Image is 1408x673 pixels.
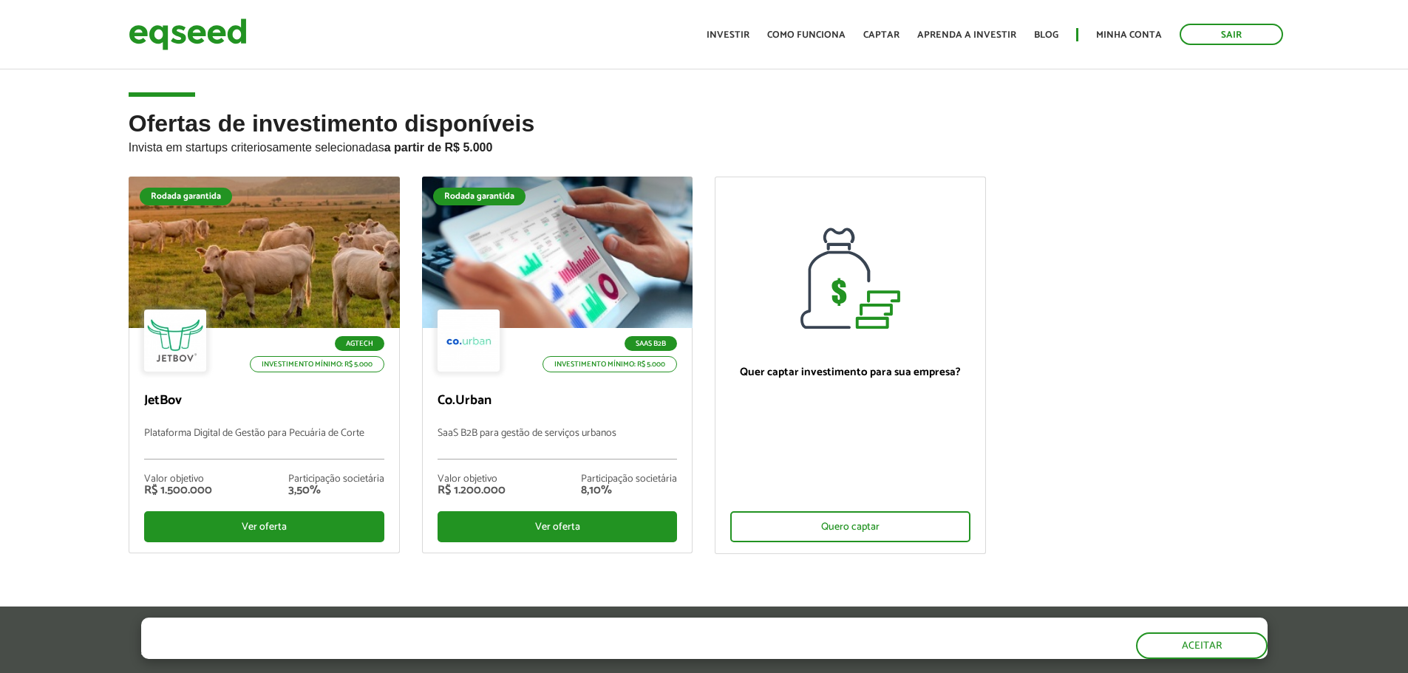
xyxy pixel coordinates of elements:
p: Investimento mínimo: R$ 5.000 [543,356,677,372]
a: política de privacidade e de cookies [336,646,507,658]
p: Quer captar investimento para sua empresa? [730,366,970,379]
div: Participação societária [288,474,384,485]
p: JetBov [144,393,384,409]
h5: O site da EqSeed utiliza cookies para melhorar sua navegação. [141,618,676,640]
div: Valor objetivo [438,474,506,485]
a: Investir [707,30,749,40]
button: Aceitar [1136,632,1268,659]
a: Captar [863,30,899,40]
p: Investimento mínimo: R$ 5.000 [250,356,384,372]
a: Minha conta [1096,30,1162,40]
div: R$ 1.200.000 [438,485,506,496]
a: Aprenda a investir [917,30,1016,40]
div: Ver oferta [144,511,384,542]
p: Co.Urban [438,393,678,409]
a: Rodada garantida Agtech Investimento mínimo: R$ 5.000 JetBov Plataforma Digital de Gestão para Pe... [129,177,400,553]
a: Quer captar investimento para sua empresa? Quero captar [715,177,986,554]
a: Como funciona [767,30,846,40]
h2: Ofertas de investimento disponíveis [129,111,1280,177]
div: Quero captar [730,511,970,542]
p: Plataforma Digital de Gestão para Pecuária de Corte [144,428,384,460]
div: R$ 1.500.000 [144,485,212,496]
p: SaaS B2B para gestão de serviços urbanos [438,428,678,460]
a: Sair [1180,24,1283,45]
p: SaaS B2B [625,336,677,351]
div: 3,50% [288,485,384,496]
div: Participação societária [581,474,677,485]
p: Ao clicar em "aceitar", você aceita nossa . [141,644,676,658]
p: Agtech [335,336,384,351]
p: Invista em startups criteriosamente selecionadas [129,137,1280,154]
img: EqSeed [129,15,247,54]
div: Ver oferta [438,511,678,542]
a: Blog [1034,30,1058,40]
a: Rodada garantida SaaS B2B Investimento mínimo: R$ 5.000 Co.Urban SaaS B2B para gestão de serviços... [422,177,693,553]
div: Valor objetivo [144,474,212,485]
div: Rodada garantida [140,188,232,205]
div: Rodada garantida [433,188,526,205]
div: 8,10% [581,485,677,496]
strong: a partir de R$ 5.000 [384,141,493,154]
